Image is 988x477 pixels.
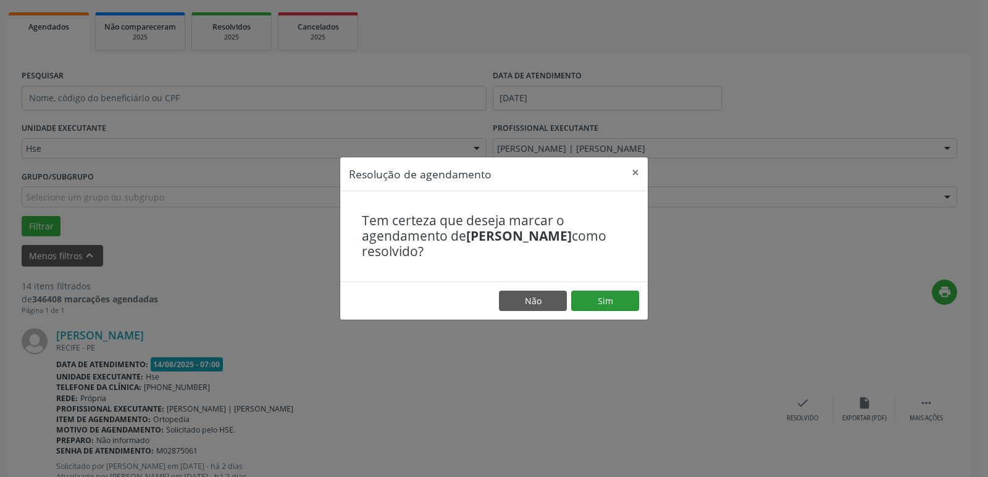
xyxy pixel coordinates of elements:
[362,213,626,260] h4: Tem certeza que deseja marcar o agendamento de como resolvido?
[499,291,567,312] button: Não
[571,291,639,312] button: Sim
[349,166,492,182] h5: Resolução de agendamento
[466,227,572,244] b: [PERSON_NAME]
[623,157,648,188] button: Close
